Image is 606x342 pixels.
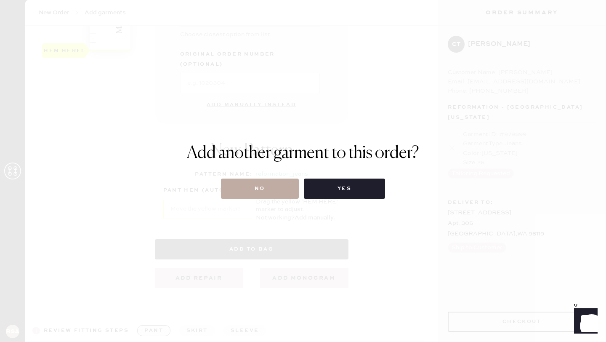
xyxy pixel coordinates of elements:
[187,143,419,163] h1: Add another garment to this order?
[304,179,385,199] button: Yes
[566,304,602,340] iframe: Front Chat
[221,179,299,199] button: No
